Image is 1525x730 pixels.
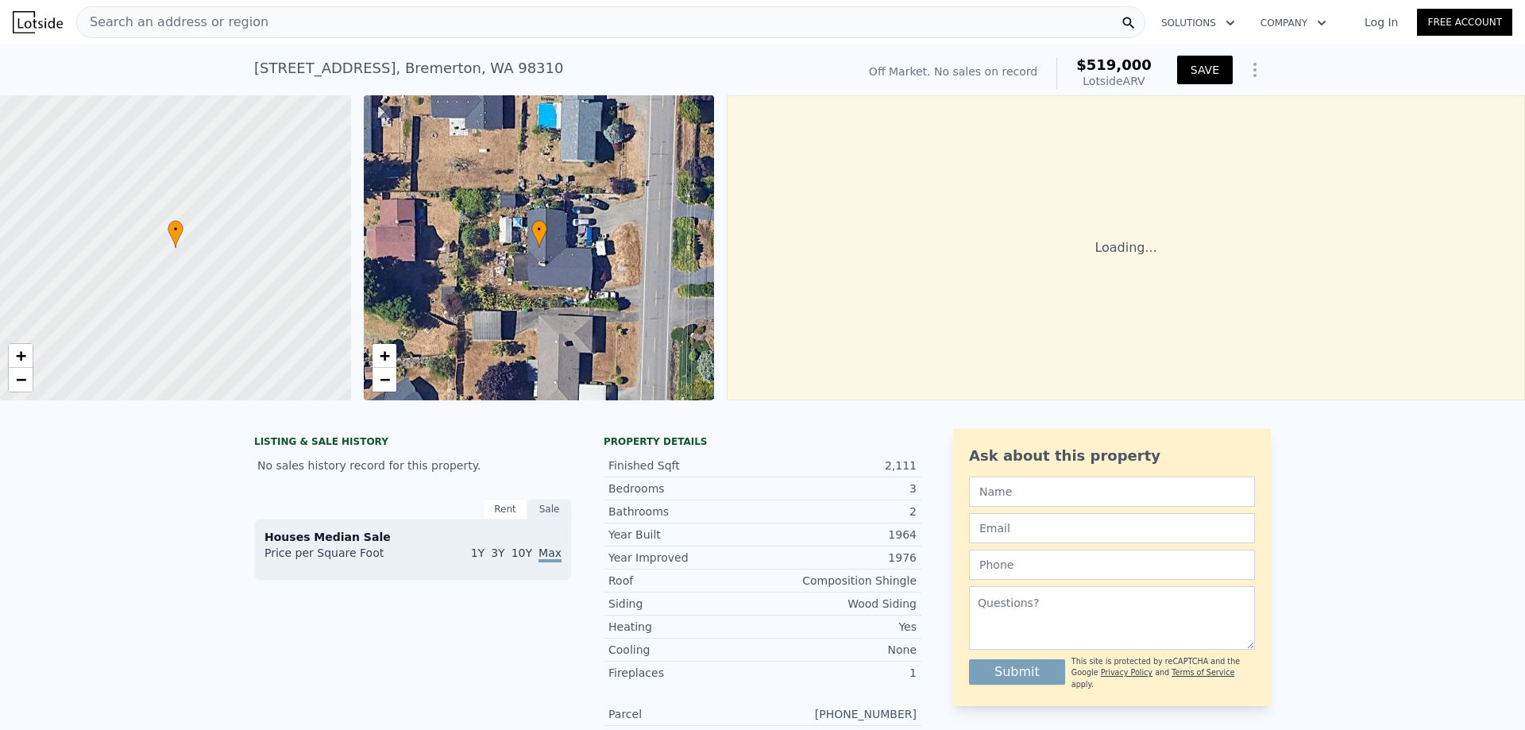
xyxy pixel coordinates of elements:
div: Off Market. No sales on record [869,64,1037,79]
div: 1964 [762,527,917,543]
div: None [762,642,917,658]
div: Yes [762,619,917,635]
span: + [379,346,389,365]
a: Zoom out [373,368,396,392]
span: − [379,369,389,389]
span: • [168,222,183,237]
input: Email [969,513,1255,543]
div: No sales history record for this property. [254,451,572,480]
span: $519,000 [1076,56,1152,73]
div: Rent [483,499,527,519]
a: Free Account [1417,9,1512,36]
div: Heating [608,619,762,635]
div: Finished Sqft [608,458,762,473]
div: Year Built [608,527,762,543]
div: Cooling [608,642,762,658]
div: Houses Median Sale [264,529,562,545]
div: Year Improved [608,550,762,566]
div: Price per Square Foot [264,545,413,570]
div: 1976 [762,550,917,566]
div: Bathrooms [608,504,762,519]
div: Lotside ARV [1076,73,1152,89]
div: Parcel [608,706,762,722]
div: Property details [604,435,921,448]
div: 1 [762,665,917,681]
div: 3 [762,481,917,496]
span: + [16,346,26,365]
input: Name [969,477,1255,507]
button: Show Options [1239,54,1271,86]
button: Company [1248,9,1339,37]
div: Wood Siding [762,596,917,612]
div: Ask about this property [969,445,1255,467]
div: 2,111 [762,458,917,473]
div: This site is protected by reCAPTCHA and the Google and apply. [1071,656,1255,690]
div: [STREET_ADDRESS] , Bremerton , WA 98310 [254,57,563,79]
div: Loading... [727,95,1525,400]
span: 10Y [512,547,532,559]
span: − [16,369,26,389]
div: Fireplaces [608,665,762,681]
span: Search an address or region [77,13,268,32]
div: LISTING & SALE HISTORY [254,435,572,451]
span: 3Y [491,547,504,559]
input: Phone [969,550,1255,580]
span: • [531,222,547,237]
a: Terms of Service [1172,668,1234,677]
button: Submit [969,659,1065,685]
a: Zoom in [9,344,33,368]
div: Roof [608,573,762,589]
div: Bedrooms [608,481,762,496]
div: Siding [608,596,762,612]
div: 2 [762,504,917,519]
span: Max [539,547,562,562]
div: Sale [527,499,572,519]
img: Lotside [13,11,63,33]
a: Zoom in [373,344,396,368]
a: Zoom out [9,368,33,392]
a: Log In [1345,14,1417,30]
button: Solutions [1149,9,1248,37]
a: Privacy Policy [1101,668,1152,677]
div: Composition Shingle [762,573,917,589]
div: • [531,220,547,248]
button: SAVE [1177,56,1233,84]
div: [PHONE_NUMBER] [762,706,917,722]
div: • [168,220,183,248]
span: 1Y [471,547,485,559]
